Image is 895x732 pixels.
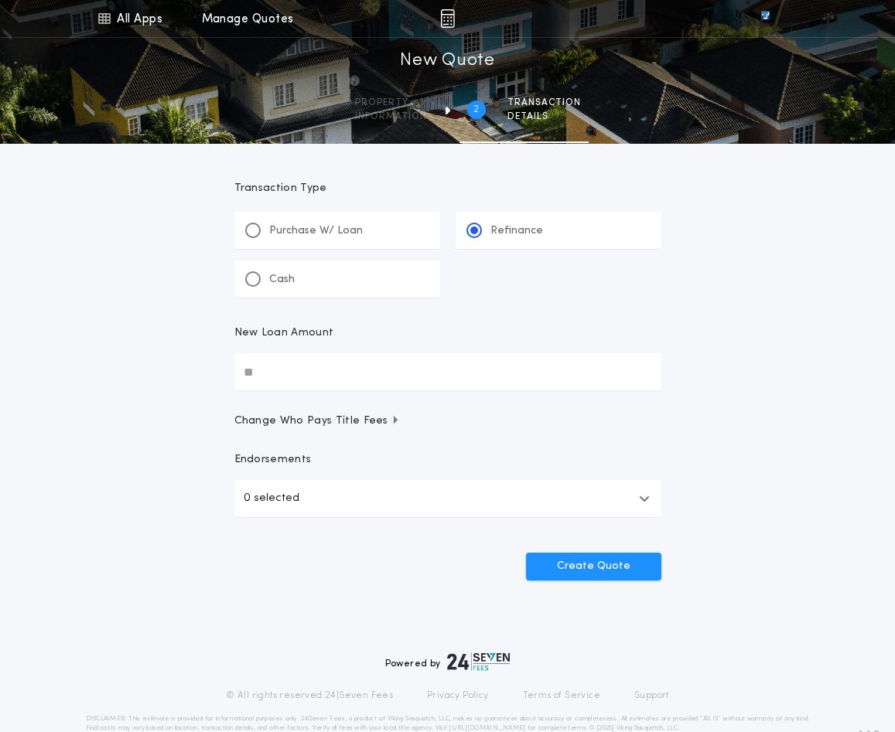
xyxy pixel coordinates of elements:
[234,353,661,390] input: New Loan Amount
[507,97,581,109] span: Transaction
[449,725,525,731] a: [URL][DOMAIN_NAME]
[234,480,661,517] button: 0 selected
[526,553,661,580] button: Create Quote
[523,689,600,702] a: Terms of Service
[355,111,427,123] span: information
[507,111,581,123] span: details
[269,272,295,288] p: Cash
[440,9,455,28] img: img
[234,181,661,196] p: Transaction Type
[634,689,669,702] a: Support
[234,414,401,429] span: Change Who Pays Title Fees
[385,652,511,671] div: Powered by
[226,689,393,702] p: © All rights reserved. 24|Seven Fees
[427,689,489,702] a: Privacy Policy
[400,49,494,73] h1: New Quote
[234,325,334,341] p: New Loan Amount
[490,223,543,239] p: Refinance
[733,11,798,26] img: vs-icon
[234,414,661,429] button: Change Who Pays Title Fees
[447,652,511,671] img: logo
[269,223,363,239] p: Purchase W/ Loan
[244,489,299,508] p: 0 selected
[473,104,479,116] h2: 2
[355,97,427,109] span: Property
[234,452,661,468] p: Endorsements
